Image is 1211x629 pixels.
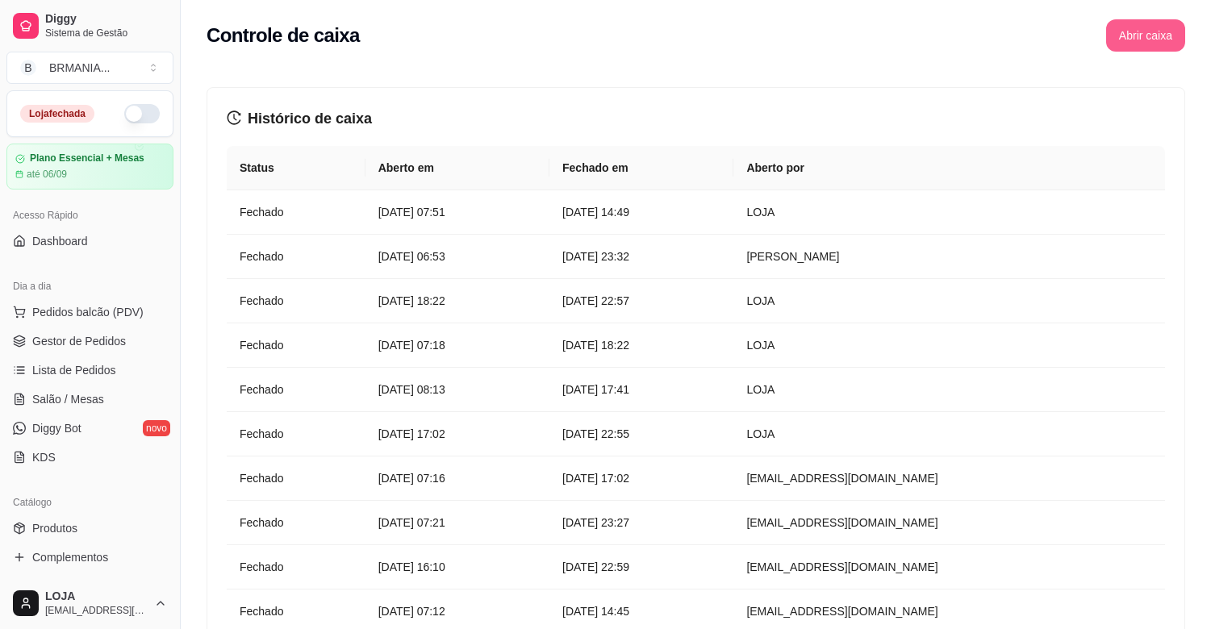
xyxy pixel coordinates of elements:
[6,544,173,570] a: Complementos
[240,469,353,487] article: Fechado
[6,6,173,45] a: DiggySistema de Gestão
[562,336,720,354] article: [DATE] 18:22
[562,248,720,265] article: [DATE] 23:32
[378,248,537,265] article: [DATE] 06:53
[6,415,173,441] a: Diggy Botnovo
[562,381,720,398] article: [DATE] 17:41
[733,501,1165,545] td: [EMAIL_ADDRESS][DOMAIN_NAME]
[562,292,720,310] article: [DATE] 22:57
[562,425,720,443] article: [DATE] 22:55
[562,558,720,576] article: [DATE] 22:59
[240,602,353,620] article: Fechado
[32,333,126,349] span: Gestor de Pedidos
[378,514,537,531] article: [DATE] 07:21
[6,515,173,541] a: Produtos
[227,110,241,125] span: history
[733,412,1165,456] td: LOJA
[6,584,173,623] button: LOJA[EMAIL_ADDRESS][DOMAIN_NAME]
[1106,19,1185,52] button: Abrir caixa
[378,425,537,443] article: [DATE] 17:02
[32,420,81,436] span: Diggy Bot
[378,203,537,221] article: [DATE] 07:51
[378,381,537,398] article: [DATE] 08:13
[240,248,353,265] article: Fechado
[20,60,36,76] span: B
[20,105,94,123] div: Loja fechada
[6,386,173,412] a: Salão / Mesas
[240,425,353,443] article: Fechado
[733,545,1165,589] td: [EMAIL_ADDRESS][DOMAIN_NAME]
[562,514,720,531] article: [DATE] 23:27
[6,52,173,84] button: Select a team
[6,144,173,190] a: Plano Essencial + Mesasaté 06/09
[378,469,537,487] article: [DATE] 07:16
[6,489,173,515] div: Catálogo
[562,203,720,221] article: [DATE] 14:49
[227,107,1165,130] h3: Histórico de caixa
[733,323,1165,368] td: LOJA
[45,12,167,27] span: Diggy
[549,146,733,190] th: Fechado em
[32,549,108,565] span: Complementos
[240,514,353,531] article: Fechado
[240,381,353,398] article: Fechado
[32,304,144,320] span: Pedidos balcão (PDV)
[6,299,173,325] button: Pedidos balcão (PDV)
[6,202,173,228] div: Acesso Rápido
[365,146,549,190] th: Aberto em
[733,279,1165,323] td: LOJA
[227,146,365,190] th: Status
[733,146,1165,190] th: Aberto por
[32,391,104,407] span: Salão / Mesas
[733,235,1165,279] td: [PERSON_NAME]
[378,292,537,310] article: [DATE] 18:22
[32,449,56,465] span: KDS
[562,469,720,487] article: [DATE] 17:02
[562,602,720,620] article: [DATE] 14:45
[240,558,353,576] article: Fechado
[733,456,1165,501] td: [EMAIL_ADDRESS][DOMAIN_NAME]
[45,604,148,617] span: [EMAIL_ADDRESS][DOMAIN_NAME]
[49,60,110,76] div: BRMANIA ...
[240,203,353,221] article: Fechado
[378,602,537,620] article: [DATE] 07:12
[240,336,353,354] article: Fechado
[378,558,537,576] article: [DATE] 16:10
[32,362,116,378] span: Lista de Pedidos
[32,233,88,249] span: Dashboard
[733,190,1165,235] td: LOJA
[45,27,167,40] span: Sistema de Gestão
[733,368,1165,412] td: LOJA
[6,228,173,254] a: Dashboard
[32,520,77,536] span: Produtos
[124,104,160,123] button: Alterar Status
[30,152,144,165] article: Plano Essencial + Mesas
[6,328,173,354] a: Gestor de Pedidos
[378,336,537,354] article: [DATE] 07:18
[6,444,173,470] a: KDS
[240,292,353,310] article: Fechado
[45,589,148,604] span: LOJA
[27,168,67,181] article: até 06/09
[6,273,173,299] div: Dia a dia
[207,23,360,48] h2: Controle de caixa
[6,357,173,383] a: Lista de Pedidos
